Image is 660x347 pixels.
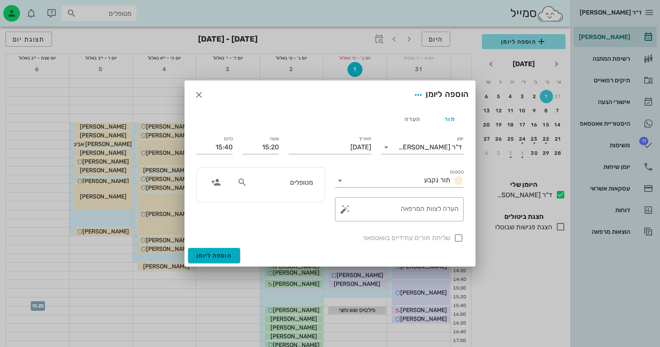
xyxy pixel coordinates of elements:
[457,136,464,142] label: יומן
[224,136,233,142] label: סיום
[270,136,279,142] label: שעה
[358,136,372,142] label: תאריך
[398,144,462,151] div: ד"ר [PERSON_NAME]
[188,248,240,263] button: הוספה ליומן
[411,87,469,102] div: הוספה ליומן
[450,169,464,175] label: סטטוס
[196,252,232,259] span: הוספה ליומן
[335,174,464,187] div: סטטוסתור נקבע
[424,176,450,184] span: תור נקבע
[394,109,431,129] div: הערה
[431,109,469,129] div: תור
[381,141,464,154] div: יומןד"ר [PERSON_NAME]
